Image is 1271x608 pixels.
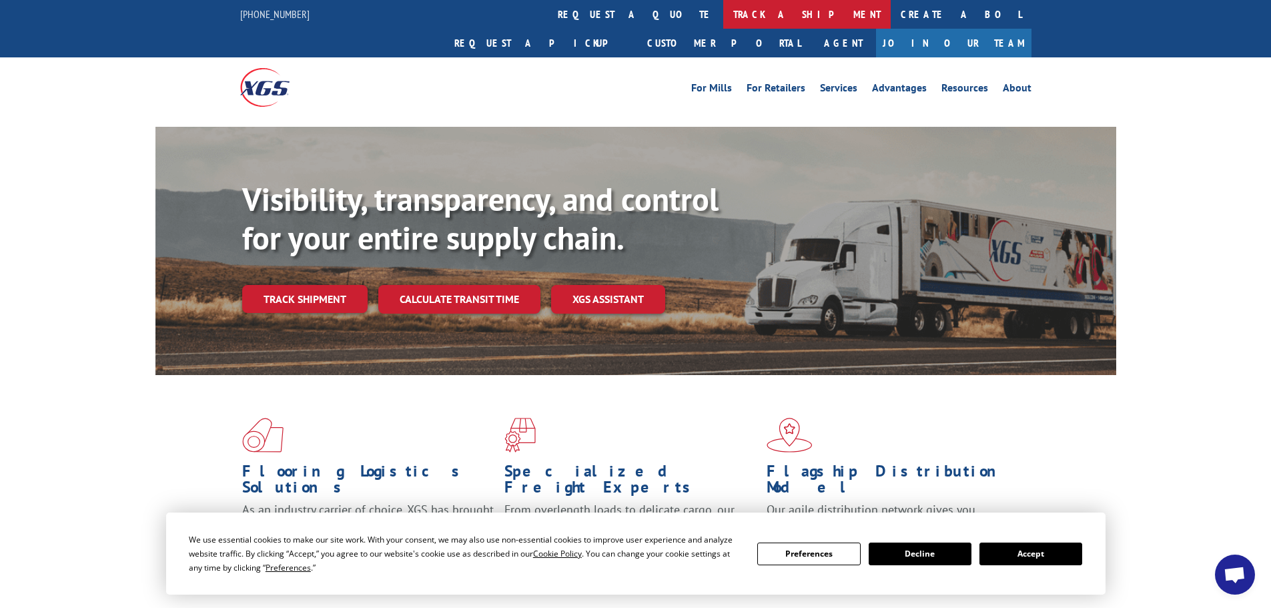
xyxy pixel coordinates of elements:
[266,562,311,573] span: Preferences
[767,418,813,452] img: xgs-icon-flagship-distribution-model-red
[811,29,876,57] a: Agent
[869,543,971,565] button: Decline
[1003,83,1031,97] a: About
[691,83,732,97] a: For Mills
[1215,555,1255,595] div: Open chat
[242,285,368,313] a: Track shipment
[872,83,927,97] a: Advantages
[637,29,811,57] a: Customer Portal
[189,533,741,575] div: We use essential cookies to make our site work. With your consent, we may also use non-essential ...
[941,83,988,97] a: Resources
[242,418,284,452] img: xgs-icon-total-supply-chain-intelligence-red
[747,83,805,97] a: For Retailers
[757,543,860,565] button: Preferences
[240,7,310,21] a: [PHONE_NUMBER]
[166,513,1106,595] div: Cookie Consent Prompt
[820,83,857,97] a: Services
[767,463,1019,502] h1: Flagship Distribution Model
[979,543,1082,565] button: Accept
[378,285,540,314] a: Calculate transit time
[767,502,1012,533] span: Our agile distribution network gives you nationwide inventory management on demand.
[504,418,536,452] img: xgs-icon-focused-on-flooring-red
[242,463,494,502] h1: Flooring Logistics Solutions
[444,29,637,57] a: Request a pickup
[242,178,719,258] b: Visibility, transparency, and control for your entire supply chain.
[876,29,1031,57] a: Join Our Team
[504,502,757,561] p: From overlength loads to delicate cargo, our experienced staff knows the best way to move your fr...
[551,285,665,314] a: XGS ASSISTANT
[504,463,757,502] h1: Specialized Freight Experts
[242,502,494,549] span: As an industry carrier of choice, XGS has brought innovation and dedication to flooring logistics...
[533,548,582,559] span: Cookie Policy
